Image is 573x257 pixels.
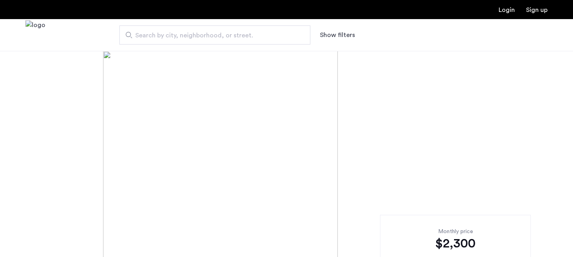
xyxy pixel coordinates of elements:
span: Search by city, neighborhood, or street. [135,31,288,40]
div: $2,300 [393,236,518,251]
a: Login [499,7,515,13]
a: Registration [526,7,548,13]
div: Monthly price [393,228,518,236]
a: Cazamio Logo [25,20,45,50]
img: logo [25,20,45,50]
button: Show or hide filters [320,30,355,40]
input: Apartment Search [119,25,310,45]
